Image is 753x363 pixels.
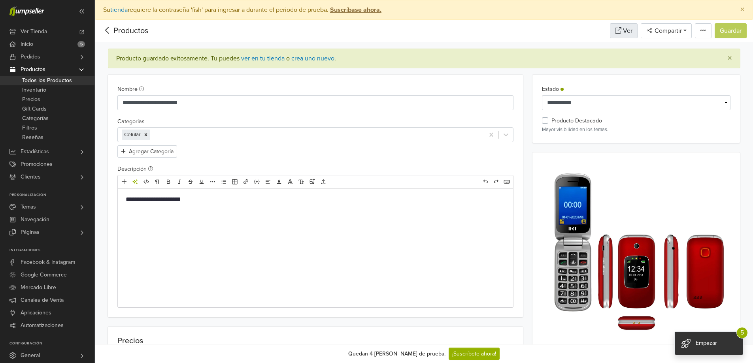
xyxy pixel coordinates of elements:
[110,6,128,14] a: tienda
[653,27,682,35] span: Compartir
[101,25,148,37] div: Productos
[21,256,75,269] span: Facebook & Instagram
[9,341,94,346] p: Configuración
[502,177,512,187] a: Atajos
[130,177,140,187] a: Herramientas de IA
[196,177,207,187] a: Subrayado
[208,177,218,187] a: Más formato
[9,248,94,253] p: Integraciones
[22,95,40,104] span: Precios
[241,177,251,187] a: Enlace
[21,51,40,63] span: Pedidos
[77,41,85,47] span: 5
[675,332,743,355] div: Empezar 5
[22,104,47,114] span: Gift Cards
[542,126,730,134] p: Mayor visibilidad en los temas.
[274,177,284,187] a: Color del texto
[542,85,564,94] label: Estado
[21,307,51,319] span: Aplicaciones
[296,177,306,187] a: Tamaño de fuente
[252,177,262,187] a: Incrustar
[263,177,273,187] a: Alineación
[117,85,144,94] label: Nombre
[449,348,500,360] a: ¡Suscríbete ahora!
[21,201,36,213] span: Temas
[21,158,53,171] span: Promociones
[21,38,33,51] span: Inicio
[715,23,747,38] button: Guardar
[241,55,285,62] a: ver en tu tienda
[21,213,49,226] span: Navegación
[142,130,150,140] div: Remove [object Object]
[330,6,381,14] strong: Suscríbase ahora.
[119,177,129,187] a: Añadir
[551,117,602,125] label: Producto Destacado
[174,177,185,187] a: Cursiva
[9,193,94,197] p: Personalización
[291,55,334,62] a: crea uno nuevo
[21,226,40,239] span: Páginas
[318,177,328,187] a: Subir archivos
[719,49,740,68] button: Close
[117,336,514,346] p: Precios
[22,85,46,95] span: Inventario
[141,177,151,187] a: HTML
[732,0,753,19] button: Close
[307,177,317,187] a: Subir imágenes
[480,177,491,187] a: Deshacer
[21,281,56,294] span: Mercado Libre
[21,269,67,281] span: Google Commerce
[21,63,45,76] span: Productos
[152,177,162,187] a: Formato
[21,25,47,38] span: Ver Tienda
[641,23,692,38] button: Compartir
[21,294,64,307] span: Canales de Venta
[21,145,49,158] span: Estadísticas
[348,350,445,358] div: Quedan 4 [PERSON_NAME] de prueba.
[21,319,64,332] span: Automatizaciones
[21,171,41,183] span: Clientes
[610,23,638,38] a: Ver
[117,165,153,173] label: Descripción
[22,123,37,133] span: Filtros
[209,55,240,62] span: Tu puedes
[542,162,730,350] img: original_a03f252c-41ad-4680-8e5d-13d0899f7ed2_1800x.webp
[163,177,174,187] a: Negrita
[22,133,43,142] span: Reseñas
[21,349,40,362] span: General
[185,177,196,187] a: Eliminado
[740,4,745,15] span: ×
[491,177,501,187] a: Rehacer
[736,327,748,339] span: 5
[285,177,295,187] a: Fuente
[117,117,145,126] label: Categorías
[219,177,229,187] a: Lista
[727,53,732,64] span: ×
[696,340,717,346] span: Empezar
[124,132,140,138] span: Celular
[285,55,290,62] span: o
[328,6,381,14] a: Suscríbase ahora.
[230,177,240,187] a: Tabla
[116,54,715,63] div: Producto guardado exitosamente. .
[117,145,177,158] button: Agregar Categoría
[22,114,49,123] span: Categorías
[22,76,72,85] span: Todos los Productos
